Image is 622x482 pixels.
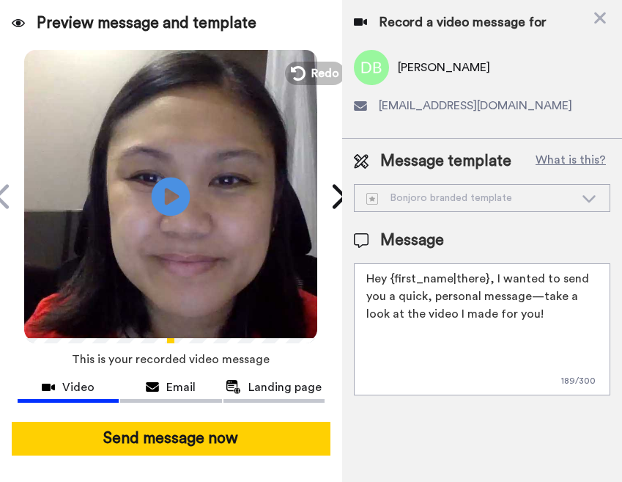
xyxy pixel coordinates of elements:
[366,193,378,205] img: demo-template.svg
[72,343,270,376] span: This is your recorded video message
[366,191,574,205] div: Bonjoro branded template
[354,263,610,395] textarea: Hey {first_name|there}, I wanted to send you a quick, personal message—take a look at the video I...
[166,379,196,396] span: Email
[531,150,610,172] button: What is this?
[380,150,511,172] span: Message template
[12,422,330,456] button: Send message now
[248,379,322,396] span: Landing page
[380,230,444,252] span: Message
